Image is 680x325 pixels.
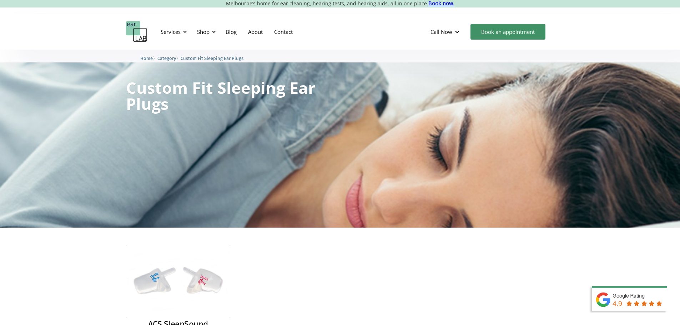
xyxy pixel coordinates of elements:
[140,55,157,62] li: 〉
[220,21,242,42] a: Blog
[126,21,147,42] a: home
[197,28,210,35] div: Shop
[126,245,231,318] img: ACS SleepSound
[268,21,298,42] a: Contact
[161,28,181,35] div: Services
[470,24,545,40] a: Book an appointment
[156,21,189,42] div: Services
[193,21,218,42] div: Shop
[242,21,268,42] a: About
[181,55,243,61] a: Custom Fit Sleeping Ear Plugs
[140,55,153,61] a: Home
[140,56,153,61] span: Home
[157,56,176,61] span: Category
[157,55,181,62] li: 〉
[181,56,243,61] span: Custom Fit Sleeping Ear Plugs
[430,28,452,35] div: Call Now
[157,55,176,61] a: Category
[126,80,316,112] h1: Custom Fit Sleeping Ear Plugs
[425,21,467,42] div: Call Now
